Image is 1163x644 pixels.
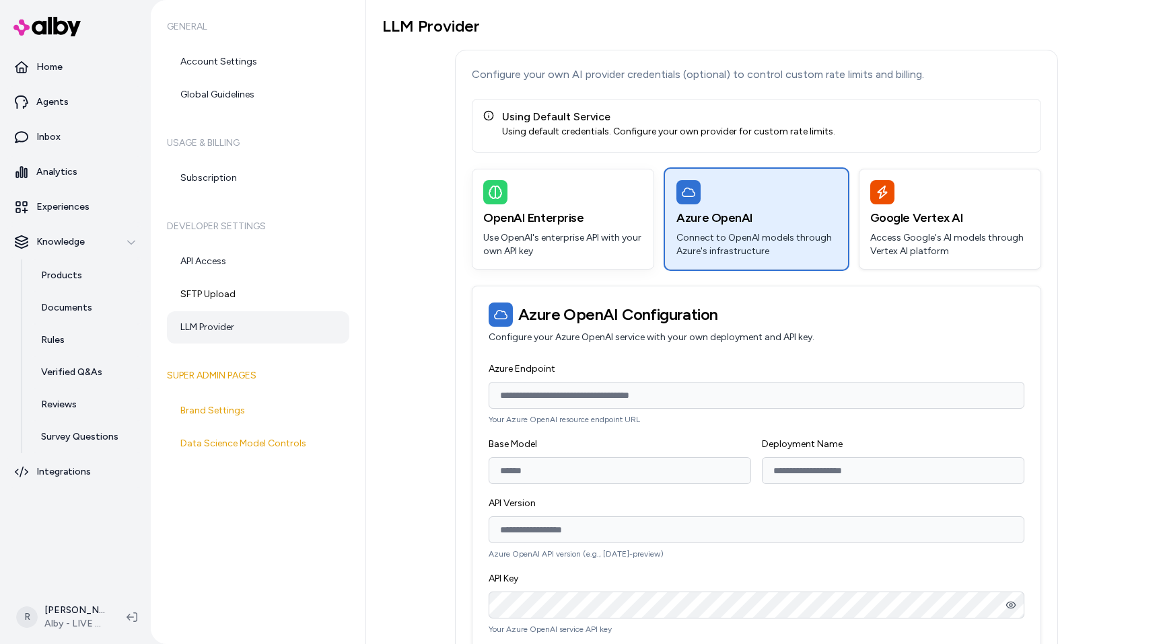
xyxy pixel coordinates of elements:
a: LLM Provider [167,311,349,344]
div: Using default credentials. Configure your own provider for custom rate limits. [502,125,835,138]
h1: LLM Provider [382,16,1131,36]
p: Documents [41,301,92,315]
a: Agents [5,86,145,118]
p: Rules [41,333,65,347]
p: Your Azure OpenAI resource endpoint URL [489,414,1024,425]
p: Home [36,61,63,74]
p: Azure OpenAI API version (e.g., [DATE]-preview) [489,549,1024,559]
p: Knowledge [36,235,85,249]
a: Rules [28,324,145,356]
a: SFTP Upload [167,278,349,311]
a: Reviews [28,389,145,421]
p: Inbox [36,130,61,144]
p: Survey Questions [41,430,118,444]
p: Configure your Azure OpenAI service with your own deployment and API key. [489,331,1024,344]
h3: Google Vertex AI [870,208,1030,227]
p: Your Azure OpenAI service API key [489,624,1024,635]
a: Subscription [167,162,349,194]
a: Verified Q&As [28,356,145,389]
button: R[PERSON_NAME]Alby - LIVE on [DOMAIN_NAME] [8,596,116,639]
h6: Developer Settings [167,208,349,245]
span: Alby - LIVE on [DOMAIN_NAME] [44,617,105,631]
a: Integrations [5,456,145,488]
h3: OpenAI Enterprise [483,208,643,227]
h3: Azure OpenAI Configuration [489,303,1024,327]
span: R [16,606,38,628]
label: API Key [489,573,518,584]
p: Configure your own AI provider credentials (optional) to control custom rate limits and billing. [472,67,1041,83]
p: Agents [36,95,69,109]
p: Products [41,269,82,282]
a: Account Settings [167,46,349,78]
div: Using Default Service [502,109,835,125]
p: Use OpenAI's enterprise API with your own API key [483,231,643,258]
a: Data Science Model Controls [167,428,349,460]
label: Azure Endpoint [489,363,555,374]
p: Reviews [41,398,77,411]
a: Home [5,51,145,83]
h6: General [167,8,349,46]
label: API Version [489,497,536,509]
p: Access Google's AI models through Vertex AI platform [870,231,1030,258]
p: Verified Q&As [41,366,102,379]
a: Documents [28,292,145,324]
a: Survey Questions [28,421,145,453]
p: Experiences [36,200,90,214]
a: Experiences [5,191,145,223]
a: Brand Settings [167,395,349,427]
a: API Access [167,245,349,278]
p: Integrations [36,465,91,479]
button: Knowledge [5,226,145,258]
img: alby Logo [13,17,81,36]
h6: Super Admin Pages [167,357,349,395]
p: Connect to OpenAI models through Azure's infrastructure [676,231,836,258]
h3: Azure OpenAI [676,208,836,227]
label: Base Model [489,438,537,450]
a: Analytics [5,156,145,188]
a: Inbox [5,121,145,153]
p: Analytics [36,165,77,179]
a: Global Guidelines [167,79,349,111]
h6: Usage & Billing [167,124,349,162]
label: Deployment Name [762,438,843,450]
p: [PERSON_NAME] [44,604,105,617]
a: Products [28,259,145,292]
